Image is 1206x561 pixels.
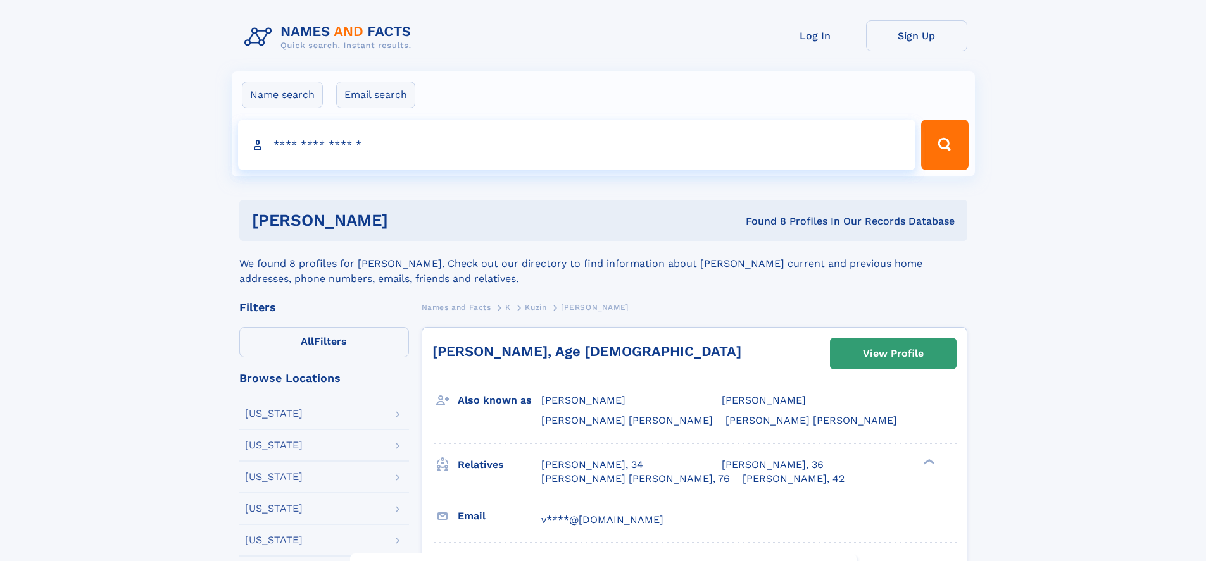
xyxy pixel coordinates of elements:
[238,120,916,170] input: search input
[458,505,541,527] h3: Email
[725,414,897,426] span: [PERSON_NAME] [PERSON_NAME]
[921,120,968,170] button: Search Button
[567,214,955,228] div: Found 8 Profiles In Our Records Database
[432,343,741,359] a: [PERSON_NAME], Age [DEMOGRAPHIC_DATA]
[505,299,511,315] a: K
[336,82,415,108] label: Email search
[765,20,866,51] a: Log In
[239,327,409,357] label: Filters
[245,409,303,419] div: [US_STATE]
[505,303,511,312] span: K
[863,339,924,368] div: View Profile
[239,241,967,287] div: We found 8 profiles for [PERSON_NAME]. Check out our directory to find information about [PERSON_...
[245,535,303,545] div: [US_STATE]
[239,373,409,384] div: Browse Locations
[722,394,806,406] span: [PERSON_NAME]
[245,503,303,514] div: [US_STATE]
[239,20,422,54] img: Logo Names and Facts
[541,414,713,426] span: [PERSON_NAME] [PERSON_NAME]
[541,458,643,472] a: [PERSON_NAME], 34
[525,303,546,312] span: Kuzin
[722,458,824,472] a: [PERSON_NAME], 36
[245,472,303,482] div: [US_STATE]
[458,454,541,476] h3: Relatives
[866,20,967,51] a: Sign Up
[252,213,567,228] h1: [PERSON_NAME]
[301,335,314,347] span: All
[743,472,845,486] a: [PERSON_NAME], 42
[541,394,625,406] span: [PERSON_NAME]
[561,303,629,312] span: [PERSON_NAME]
[239,302,409,313] div: Filters
[525,299,546,315] a: Kuzin
[458,390,541,411] h3: Also known as
[422,299,491,315] a: Names and Facts
[245,440,303,450] div: [US_STATE]
[831,338,956,369] a: View Profile
[541,472,730,486] a: [PERSON_NAME] [PERSON_NAME], 76
[242,82,323,108] label: Name search
[920,457,936,465] div: ❯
